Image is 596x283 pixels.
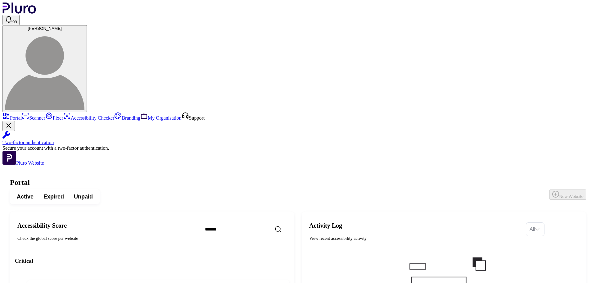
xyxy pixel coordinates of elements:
button: New Website [549,189,586,200]
h2: Activity Log [309,222,521,229]
img: Shlomi Shushan [5,31,84,110]
a: Two-factor authentication [2,131,594,145]
button: Expired [38,191,69,202]
h2: Accessibility Score [17,222,195,229]
h1: Portal [10,178,586,187]
a: Scanner [22,115,45,121]
span: Expired [43,193,64,200]
h3: Critical [15,257,289,265]
a: My Organisation [140,115,182,121]
input: Search [200,223,307,236]
a: Open Support screen [182,115,205,121]
span: Active [17,193,34,200]
span: 99 [12,20,17,24]
button: Open notifications, you have 101 new notifications [2,15,20,25]
button: [PERSON_NAME]Shlomi Shushan [2,25,87,112]
div: Secure your account with a two-factor authentication. [2,145,594,151]
span: Unpaid [74,193,93,200]
button: Close Two-factor authentication notification [2,121,15,131]
a: Portal [2,115,22,121]
a: Logo [2,9,36,15]
button: Active [12,191,38,202]
span: [PERSON_NAME] [28,26,62,31]
div: Check the global score per website [17,235,195,242]
div: Set sorting [526,222,544,236]
a: Accessibility Checker [63,115,115,121]
div: Two-factor authentication [2,140,594,145]
a: Fixer [45,115,63,121]
a: Open Pluro Website [2,160,44,166]
div: View recent accessibility activity [309,235,521,242]
button: Unpaid [69,191,98,202]
aside: Sidebar menu [2,112,594,166]
a: Branding [114,115,140,121]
